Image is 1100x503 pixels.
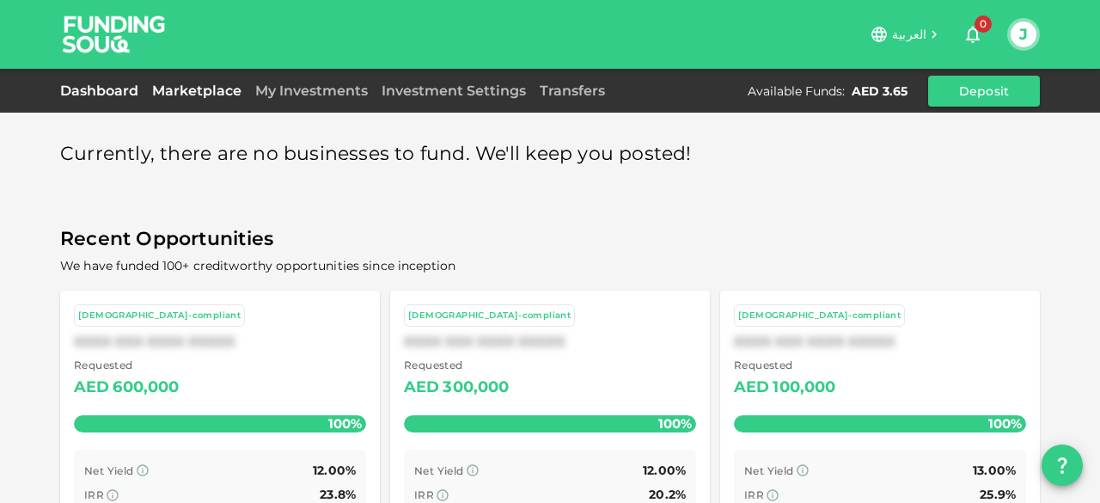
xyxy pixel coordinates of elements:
[60,138,692,171] span: Currently, there are no businesses to fund. We'll keep you posted!
[748,83,845,100] div: Available Funds :
[375,83,533,99] a: Investment Settings
[414,464,464,477] span: Net Yield
[734,374,769,402] div: AED
[404,357,510,374] span: Requested
[744,464,794,477] span: Net Yield
[892,27,926,42] span: العربية
[1011,21,1036,47] button: J
[324,411,366,436] span: 100%
[443,374,509,402] div: 300,000
[975,15,992,33] span: 0
[1042,445,1083,486] button: question
[78,309,241,323] div: [DEMOGRAPHIC_DATA]-compliant
[533,83,612,99] a: Transfers
[654,411,696,436] span: 100%
[320,487,356,502] span: 23.8%
[852,83,907,100] div: AED 3.65
[738,309,901,323] div: [DEMOGRAPHIC_DATA]-compliant
[744,488,764,501] span: IRR
[649,487,686,502] span: 20.2%
[84,488,104,501] span: IRR
[74,357,180,374] span: Requested
[928,76,1040,107] button: Deposit
[313,463,356,478] span: 12.00%
[145,83,248,99] a: Marketplace
[74,334,366,350] div: XXXX XXX XXXX XXXXX
[980,487,1016,502] span: 25.9%
[60,83,145,99] a: Dashboard
[734,334,1026,350] div: XXXX XXX XXXX XXXXX
[74,374,109,402] div: AED
[773,374,835,402] div: 100,000
[113,374,179,402] div: 600,000
[984,411,1026,436] span: 100%
[414,488,434,501] span: IRR
[60,223,1040,256] span: Recent Opportunities
[643,463,686,478] span: 12.00%
[408,309,571,323] div: [DEMOGRAPHIC_DATA]-compliant
[973,463,1016,478] span: 13.00%
[404,374,439,402] div: AED
[60,258,455,273] span: We have funded 100+ creditworthy opportunities since inception
[84,464,134,477] span: Net Yield
[248,83,375,99] a: My Investments
[404,334,696,350] div: XXXX XXX XXXX XXXXX
[956,17,990,52] button: 0
[734,357,836,374] span: Requested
